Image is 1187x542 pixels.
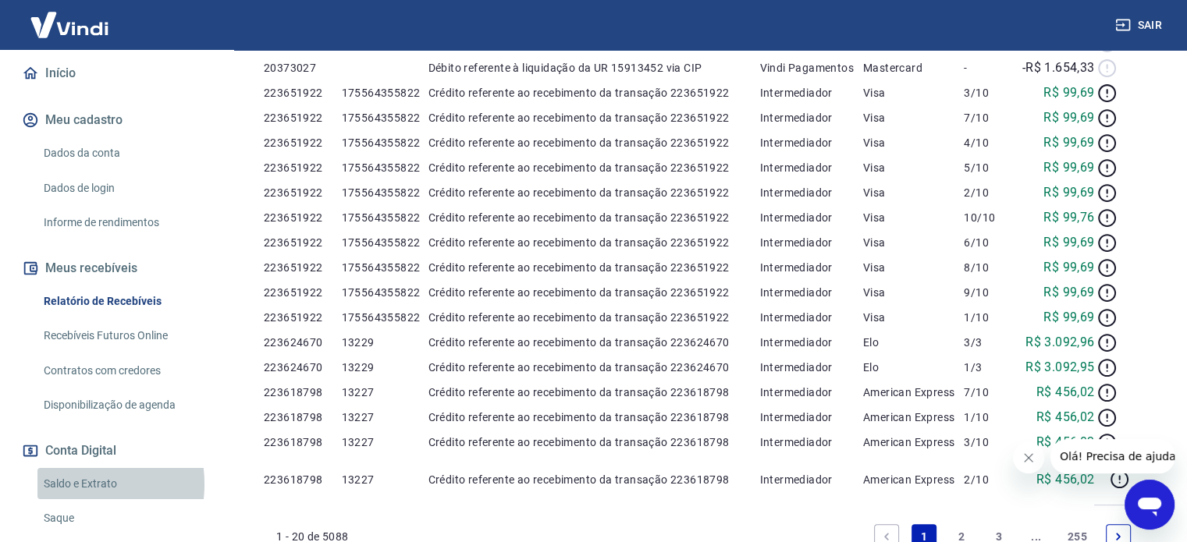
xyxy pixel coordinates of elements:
[342,335,428,350] p: 13229
[37,320,215,352] a: Recebíveis Futuros Online
[342,434,428,450] p: 13227
[1043,283,1094,302] p: R$ 99,69
[964,285,1015,300] p: 9/10
[759,110,863,126] p: Intermediador
[1025,333,1094,352] p: R$ 3.092,96
[342,285,428,300] p: 175564355822
[863,285,964,300] p: Visa
[264,85,342,101] p: 223651922
[19,103,215,137] button: Meu cadastro
[37,355,215,387] a: Contratos com credores
[37,285,215,317] a: Relatório de Recebíveis
[759,285,863,300] p: Intermediador
[759,310,863,325] p: Intermediador
[264,360,342,375] p: 223624670
[863,260,964,275] p: Visa
[1036,470,1095,489] p: R$ 456,02
[264,285,342,300] p: 223651922
[1043,158,1094,177] p: R$ 99,69
[428,409,759,425] p: Crédito referente ao recebimento da transação 223618798
[1112,11,1168,40] button: Sair
[759,160,863,175] p: Intermediador
[342,409,428,425] p: 13227
[863,60,964,76] p: Mastercard
[964,409,1015,425] p: 1/10
[37,502,215,534] a: Saque
[759,335,863,350] p: Intermediador
[342,110,428,126] p: 175564355822
[342,160,428,175] p: 175564355822
[863,185,964,200] p: Visa
[863,434,964,450] p: American Express
[19,434,215,468] button: Conta Digital
[964,360,1015,375] p: 1/3
[1043,133,1094,152] p: R$ 99,69
[428,360,759,375] p: Crédito referente ao recebimento da transação 223624670
[428,110,759,126] p: Crédito referente ao recebimento da transação 223651922
[863,210,964,225] p: Visa
[759,85,863,101] p: Intermediador
[264,409,342,425] p: 223618798
[37,468,215,500] a: Saldo e Extrato
[863,472,964,487] p: American Express
[964,135,1015,151] p: 4/10
[863,135,964,151] p: Visa
[1050,439,1175,473] iframe: Mensagem da empresa
[863,409,964,425] p: American Express
[759,409,863,425] p: Intermediador
[428,434,759,450] p: Crédito referente ao recebimento da transação 223618798
[863,335,964,350] p: Elo
[37,389,215,421] a: Disponibilização de agenda
[863,310,964,325] p: Visa
[264,384,342,400] p: 223618798
[1036,383,1095,402] p: R$ 456,02
[342,185,428,200] p: 175564355822
[428,85,759,101] p: Crédito referente ao recebimento da transação 223651922
[964,235,1015,250] p: 6/10
[1043,83,1094,102] p: R$ 99,69
[759,260,863,275] p: Intermediador
[964,434,1015,450] p: 3/10
[342,384,428,400] p: 13227
[1025,358,1094,377] p: R$ 3.092,95
[37,207,215,239] a: Informe de rendimentos
[1125,480,1175,530] iframe: Botão para abrir a janela de mensagens
[428,260,759,275] p: Crédito referente ao recebimento da transação 223651922
[759,472,863,487] p: Intermediador
[964,185,1015,200] p: 2/10
[964,472,1015,487] p: 2/10
[1036,433,1095,452] p: R$ 456,02
[264,472,342,487] p: 223618798
[264,110,342,126] p: 223651922
[863,235,964,250] p: Visa
[759,360,863,375] p: Intermediador
[428,235,759,250] p: Crédito referente ao recebimento da transação 223651922
[264,235,342,250] p: 223651922
[264,310,342,325] p: 223651922
[964,310,1015,325] p: 1/10
[1043,108,1094,127] p: R$ 99,69
[428,135,759,151] p: Crédito referente ao recebimento da transação 223651922
[1043,308,1094,327] p: R$ 99,69
[37,137,215,169] a: Dados da conta
[264,434,342,450] p: 223618798
[759,434,863,450] p: Intermediador
[342,472,428,487] p: 13227
[1036,408,1095,427] p: R$ 456,02
[19,251,215,285] button: Meus recebíveis
[9,11,131,23] span: Olá! Precisa de ajuda?
[759,384,863,400] p: Intermediador
[428,60,759,76] p: Débito referente à liquidação da UR 15913452 via CIP
[428,210,759,225] p: Crédito referente ao recebimento da transação 223651922
[964,60,1015,76] p: -
[19,1,120,48] img: Vindi
[264,160,342,175] p: 223651922
[964,260,1015,275] p: 8/10
[964,384,1015,400] p: 7/10
[428,335,759,350] p: Crédito referente ao recebimento da transação 223624670
[759,210,863,225] p: Intermediador
[264,210,342,225] p: 223651922
[342,360,428,375] p: 13229
[863,384,964,400] p: American Express
[1022,58,1095,77] p: -R$ 1.654,33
